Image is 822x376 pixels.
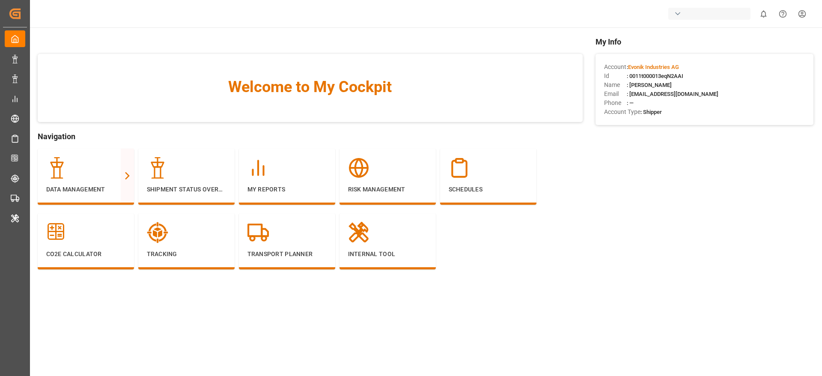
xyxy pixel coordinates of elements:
span: My Info [596,36,813,48]
button: Help Center [773,4,792,24]
span: Email [604,90,627,98]
span: Account [604,63,627,72]
p: Tracking [147,250,226,259]
span: Id [604,72,627,81]
span: Welcome to My Cockpit [55,75,566,98]
span: : [627,64,679,70]
p: My Reports [247,185,327,194]
p: Shipment Status Overview [147,185,226,194]
span: : Shipper [640,109,662,115]
span: Name [604,81,627,90]
p: Transport Planner [247,250,327,259]
span: Navigation [38,131,583,142]
p: Data Management [46,185,125,194]
span: Evonik Industries AG [628,64,679,70]
button: show 0 new notifications [754,4,773,24]
p: Internal Tool [348,250,427,259]
span: Account Type [604,107,640,116]
p: Schedules [449,185,528,194]
span: : — [627,100,634,106]
p: CO2e Calculator [46,250,125,259]
span: : [EMAIL_ADDRESS][DOMAIN_NAME] [627,91,718,97]
span: : 0011t000013eqN2AAI [627,73,683,79]
span: : [PERSON_NAME] [627,82,672,88]
span: Phone [604,98,627,107]
p: Risk Management [348,185,427,194]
